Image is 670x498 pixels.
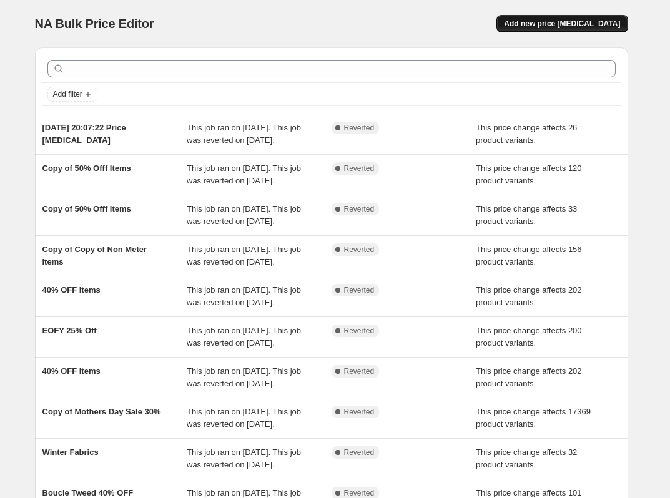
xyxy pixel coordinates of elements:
[42,447,99,457] span: Winter Fabrics
[53,89,82,99] span: Add filter
[42,366,101,376] span: 40% OFF Items
[476,164,582,185] span: This price change affects 120 product variants.
[476,366,582,388] span: This price change affects 202 product variants.
[187,366,301,388] span: This job ran on [DATE]. This job was reverted on [DATE].
[344,164,375,173] span: Reverted
[187,407,301,429] span: This job ran on [DATE]. This job was reverted on [DATE].
[344,366,375,376] span: Reverted
[496,15,628,32] button: Add new price [MEDICAL_DATA]
[187,204,301,226] span: This job ran on [DATE]. This job was reverted on [DATE].
[504,19,620,29] span: Add new price [MEDICAL_DATA]
[35,17,154,31] span: NA Bulk Price Editor
[42,285,101,295] span: 40% OFF Items
[42,326,97,335] span: EOFY 25% Off
[476,285,582,307] span: This price change affects 202 product variants.
[344,447,375,457] span: Reverted
[344,204,375,214] span: Reverted
[187,447,301,469] span: This job ran on [DATE]. This job was reverted on [DATE].
[187,164,301,185] span: This job ran on [DATE]. This job was reverted on [DATE].
[344,488,375,498] span: Reverted
[47,87,97,102] button: Add filter
[187,285,301,307] span: This job ran on [DATE]. This job was reverted on [DATE].
[476,407,591,429] span: This price change affects 17369 product variants.
[42,488,134,497] span: Boucle Tweed 40% OFF
[187,326,301,348] span: This job ran on [DATE]. This job was reverted on [DATE].
[187,123,301,145] span: This job ran on [DATE]. This job was reverted on [DATE].
[42,123,126,145] span: [DATE] 20:07:22 Price [MEDICAL_DATA]
[42,164,131,173] span: Copy of 50% Offf Items
[42,245,147,266] span: Copy of Copy of Non Meter Items
[344,285,375,295] span: Reverted
[476,204,577,226] span: This price change affects 33 product variants.
[476,326,582,348] span: This price change affects 200 product variants.
[187,245,301,266] span: This job ran on [DATE]. This job was reverted on [DATE].
[476,123,577,145] span: This price change affects 26 product variants.
[42,407,161,416] span: Copy of Mothers Day Sale 30%
[344,407,375,417] span: Reverted
[42,204,131,213] span: Copy of 50% Offf Items
[476,245,582,266] span: This price change affects 156 product variants.
[344,123,375,133] span: Reverted
[476,447,577,469] span: This price change affects 32 product variants.
[344,326,375,336] span: Reverted
[344,245,375,255] span: Reverted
